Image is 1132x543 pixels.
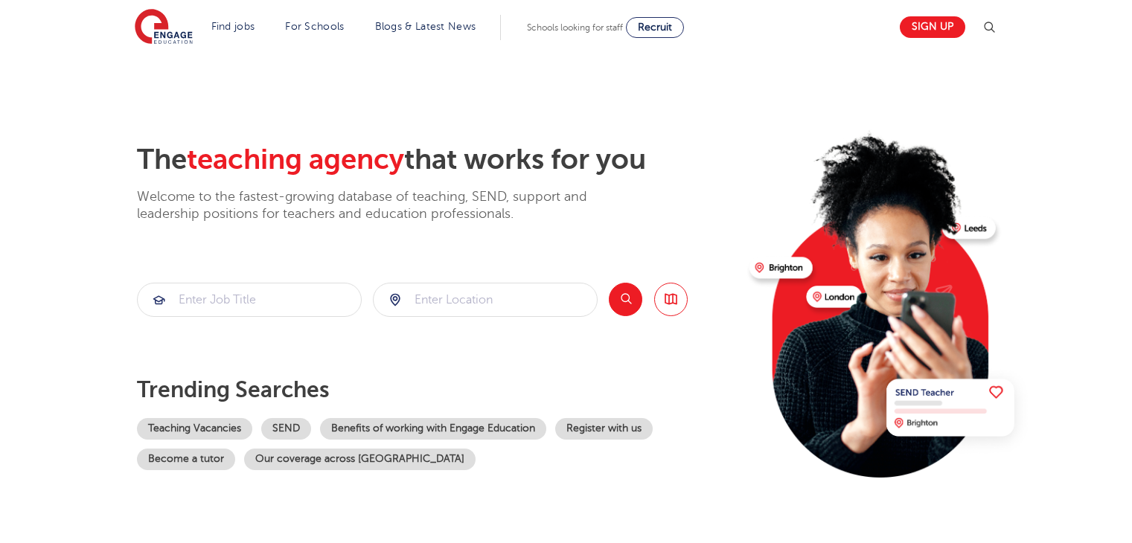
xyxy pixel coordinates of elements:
[137,283,362,317] div: Submit
[244,449,476,470] a: Our coverage across [GEOGRAPHIC_DATA]
[135,9,193,46] img: Engage Education
[285,21,344,32] a: For Schools
[137,188,628,223] p: Welcome to the fastest-growing database of teaching, SEND, support and leadership positions for t...
[626,17,684,38] a: Recruit
[320,418,546,440] a: Benefits of working with Engage Education
[374,283,597,316] input: Submit
[527,22,623,33] span: Schools looking for staff
[373,283,598,317] div: Submit
[609,283,642,316] button: Search
[555,418,653,440] a: Register with us
[137,143,738,177] h2: The that works for you
[211,21,255,32] a: Find jobs
[137,449,235,470] a: Become a tutor
[375,21,476,32] a: Blogs & Latest News
[638,22,672,33] span: Recruit
[187,144,404,176] span: teaching agency
[137,418,252,440] a: Teaching Vacancies
[261,418,311,440] a: SEND
[900,16,965,38] a: Sign up
[137,376,738,403] p: Trending searches
[138,283,361,316] input: Submit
